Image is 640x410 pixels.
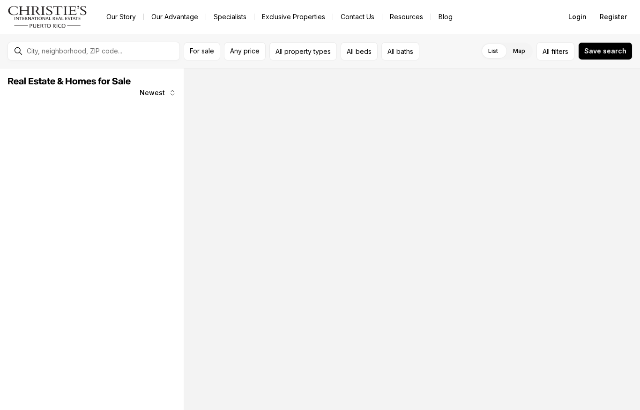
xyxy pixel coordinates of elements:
[381,42,419,60] button: All baths
[190,47,214,55] span: For sale
[584,47,626,55] span: Save search
[568,13,587,21] span: Login
[506,43,533,60] label: Map
[551,46,568,56] span: filters
[144,10,206,23] a: Our Advantage
[184,42,220,60] button: For sale
[341,42,378,60] button: All beds
[431,10,460,23] a: Blog
[99,10,143,23] a: Our Story
[382,10,431,23] a: Resources
[254,10,333,23] a: Exclusive Properties
[7,77,131,86] span: Real Estate & Homes for Sale
[578,42,633,60] button: Save search
[600,13,627,21] span: Register
[563,7,592,26] button: Login
[140,89,165,97] span: Newest
[481,43,506,60] label: List
[134,83,182,102] button: Newest
[536,42,574,60] button: Allfilters
[7,6,88,28] img: logo
[269,42,337,60] button: All property types
[594,7,633,26] button: Register
[206,10,254,23] a: Specialists
[224,42,266,60] button: Any price
[230,47,260,55] span: Any price
[543,46,550,56] span: All
[333,10,382,23] button: Contact Us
